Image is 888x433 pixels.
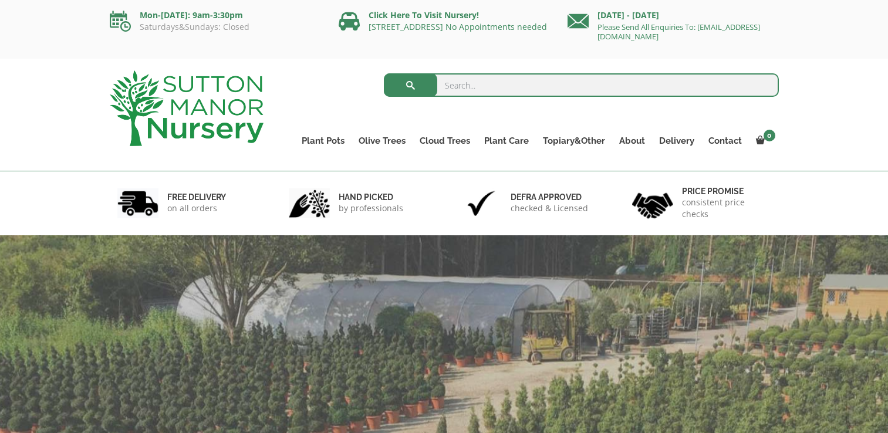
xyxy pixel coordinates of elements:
[652,133,701,149] a: Delivery
[568,8,779,22] p: [DATE] - [DATE]
[384,73,779,97] input: Search...
[701,133,749,149] a: Contact
[352,133,413,149] a: Olive Trees
[612,133,652,149] a: About
[597,22,760,42] a: Please Send All Enquiries To: [EMAIL_ADDRESS][DOMAIN_NAME]
[461,188,502,218] img: 3.jpg
[511,202,588,214] p: checked & Licensed
[117,188,158,218] img: 1.jpg
[369,9,479,21] a: Click Here To Visit Nursery!
[167,202,226,214] p: on all orders
[339,192,403,202] h6: hand picked
[682,197,771,220] p: consistent price checks
[536,133,612,149] a: Topiary&Other
[295,133,352,149] a: Plant Pots
[110,70,264,146] img: logo
[511,192,588,202] h6: Defra approved
[413,133,477,149] a: Cloud Trees
[477,133,536,149] a: Plant Care
[369,21,547,32] a: [STREET_ADDRESS] No Appointments needed
[167,192,226,202] h6: FREE DELIVERY
[110,22,321,32] p: Saturdays&Sundays: Closed
[682,186,771,197] h6: Price promise
[632,185,673,221] img: 4.jpg
[110,8,321,22] p: Mon-[DATE]: 9am-3:30pm
[339,202,403,214] p: by professionals
[749,133,779,149] a: 0
[764,130,775,141] span: 0
[289,188,330,218] img: 2.jpg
